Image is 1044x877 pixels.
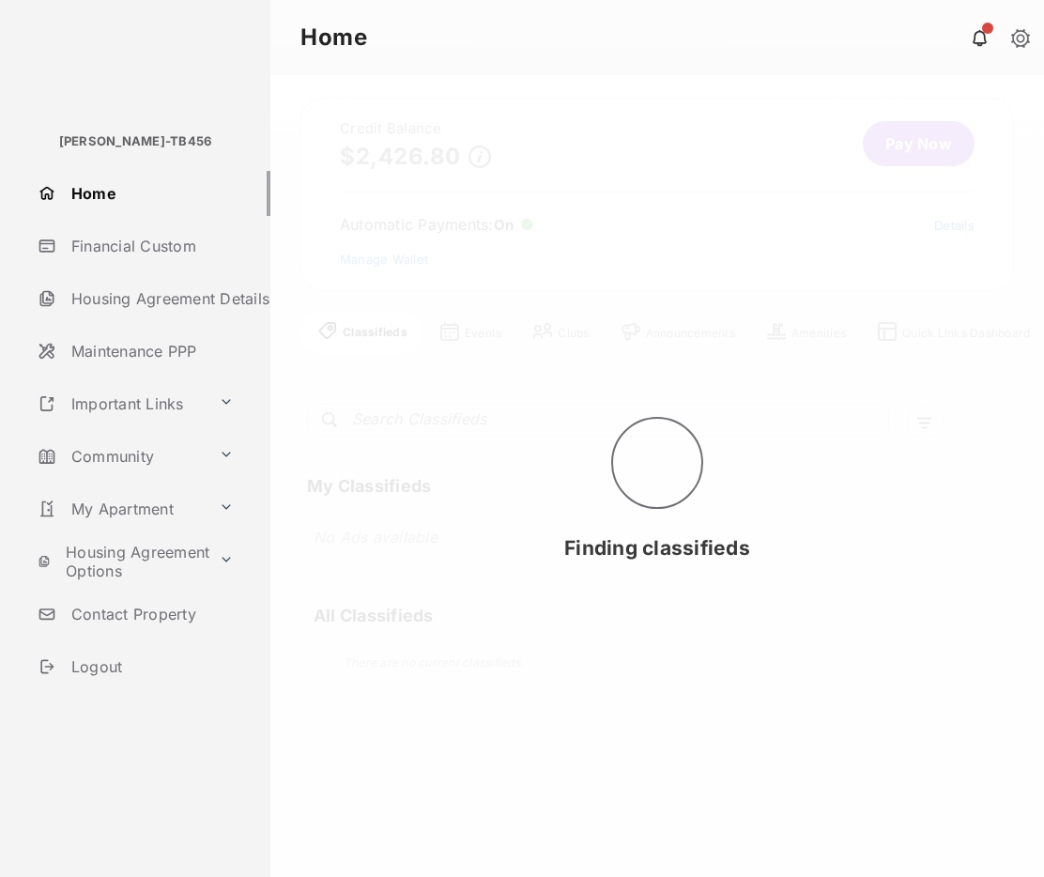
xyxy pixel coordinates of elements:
a: Housing Agreement Options [30,539,211,584]
a: Important Links [30,381,211,426]
a: Community [30,434,211,479]
span: Finding classifieds [564,536,750,560]
p: [PERSON_NAME]-TB456 [59,132,212,151]
a: Maintenance PPP [30,329,270,374]
a: Home [30,171,270,216]
a: Logout [30,644,270,689]
a: Contact Property [30,592,270,637]
a: My Apartment [30,486,211,531]
strong: Home [300,26,367,49]
a: Financial Custom [30,223,270,269]
a: Housing Agreement Details [30,276,270,321]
